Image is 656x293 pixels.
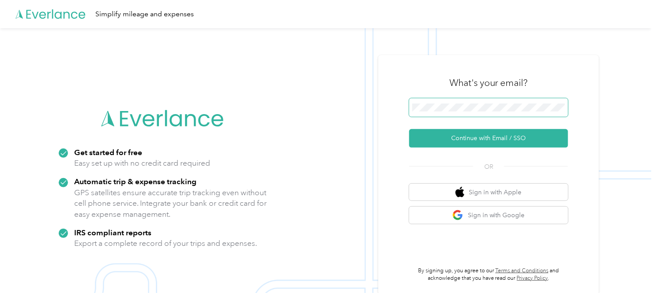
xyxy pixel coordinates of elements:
[74,148,142,157] strong: Get started for free
[409,207,568,224] button: google logoSign in with Google
[452,210,464,221] img: google logo
[409,129,568,148] button: Continue with Email / SSO
[517,275,548,282] a: Privacy Policy
[473,162,504,171] span: OR
[409,267,568,282] p: By signing up, you agree to our and acknowledge that you have read our .
[456,187,464,198] img: apple logo
[409,184,568,201] button: apple logoSign in with Apple
[74,228,151,237] strong: IRS compliant reports
[74,158,210,169] p: Easy set up with no credit card required
[74,238,257,249] p: Export a complete record of your trips and expenses.
[74,177,196,186] strong: Automatic trip & expense tracking
[496,267,549,274] a: Terms and Conditions
[95,9,194,20] div: Simplify mileage and expenses
[449,77,528,89] h3: What's your email?
[74,187,267,220] p: GPS satellites ensure accurate trip tracking even without cell phone service. Integrate your bank...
